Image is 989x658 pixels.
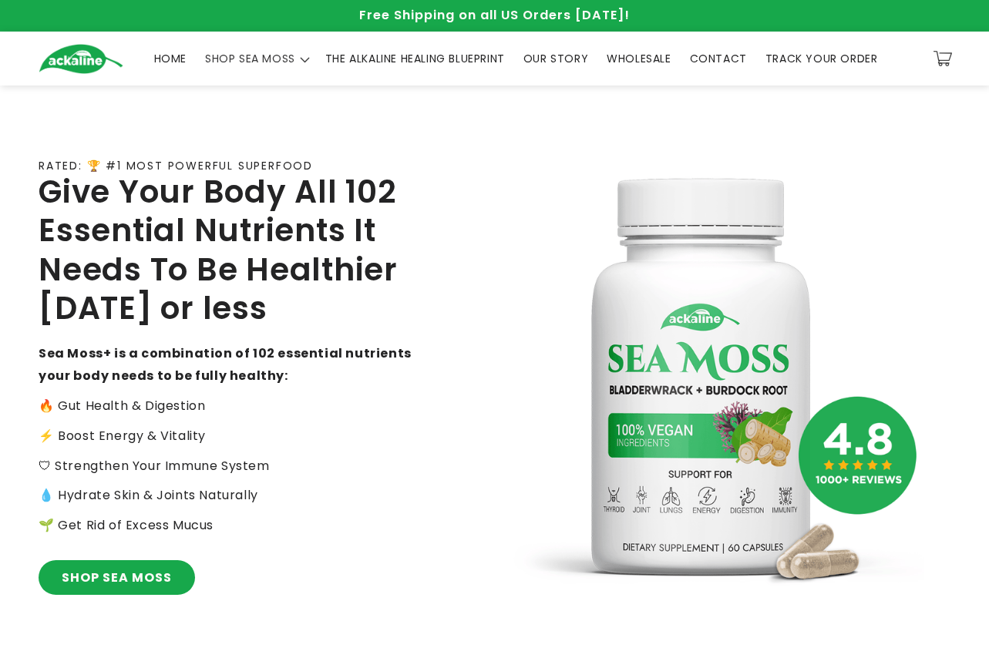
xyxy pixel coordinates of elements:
[39,515,441,537] p: 🌱 Get Rid of Excess Mucus
[756,42,887,75] a: TRACK YOUR ORDER
[39,44,123,74] img: Ackaline
[205,52,295,65] span: SHOP SEA MOSS
[359,6,630,24] span: Free Shipping on all US Orders [DATE]!
[514,42,597,75] a: OUR STORY
[39,395,441,418] p: 🔥 Gut Health & Digestion
[765,52,878,65] span: TRACK YOUR ORDER
[39,173,441,328] h2: Give Your Body All 102 Essential Nutrients It Needs To Be Healthier [DATE] or less
[681,42,756,75] a: CONTACT
[523,52,588,65] span: OUR STORY
[39,425,441,448] p: ⚡️ Boost Energy & Vitality
[154,52,187,65] span: HOME
[607,52,671,65] span: WHOLESALE
[39,159,313,173] p: RATED: 🏆 #1 MOST POWERFUL SUPERFOOD
[196,42,316,75] summary: SHOP SEA MOSS
[39,560,195,595] a: SHOP SEA MOSS
[690,52,747,65] span: CONTACT
[39,485,441,507] p: 💧 Hydrate Skin & Joints Naturally
[39,344,412,384] strong: Sea Moss+ is a combination of 102 essential nutrients your body needs to be fully healthy:
[39,455,441,478] p: 🛡 Strengthen Your Immune System
[145,42,196,75] a: HOME
[325,52,505,65] span: THE ALKALINE HEALING BLUEPRINT
[597,42,680,75] a: WHOLESALE
[316,42,514,75] a: THE ALKALINE HEALING BLUEPRINT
